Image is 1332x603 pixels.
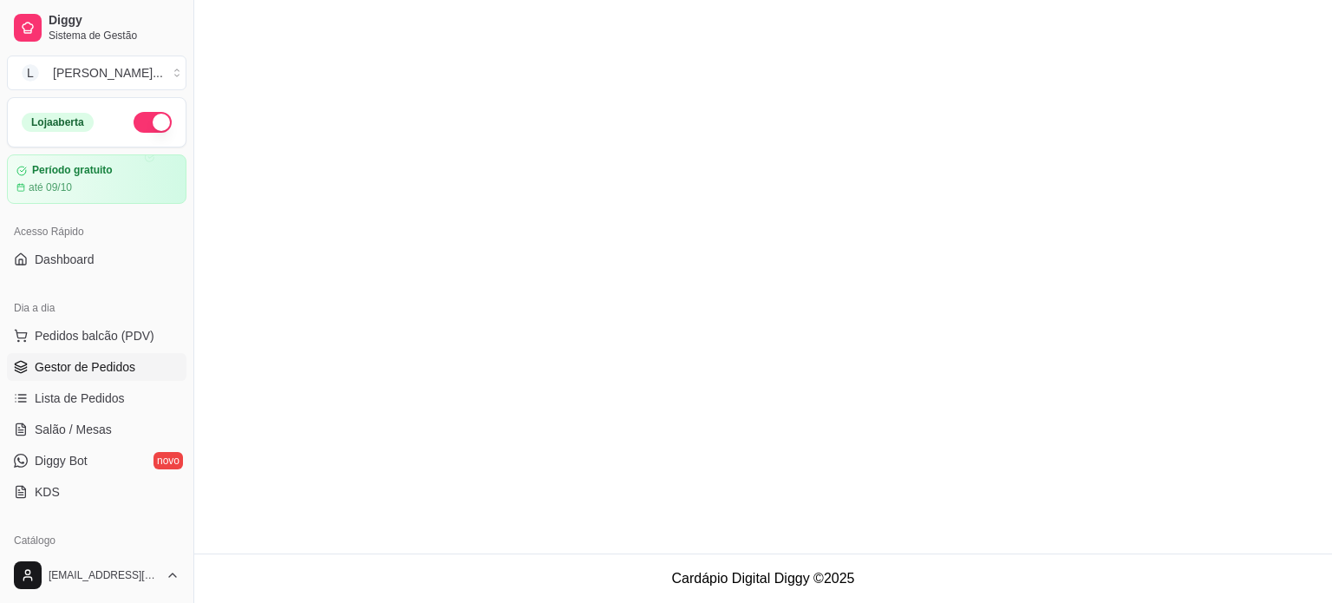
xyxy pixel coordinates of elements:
span: KDS [35,483,60,501]
span: L [22,64,39,82]
span: Salão / Mesas [35,421,112,438]
span: Diggy Bot [35,452,88,469]
a: Gestor de Pedidos [7,353,186,381]
span: Lista de Pedidos [35,390,125,407]
button: [EMAIL_ADDRESS][DOMAIN_NAME] [7,554,186,596]
a: Diggy Botnovo [7,447,186,475]
div: Dia a dia [7,294,186,322]
a: Lista de Pedidos [7,384,186,412]
span: Gestor de Pedidos [35,358,135,376]
a: Dashboard [7,246,186,273]
span: [EMAIL_ADDRESS][DOMAIN_NAME] [49,568,159,582]
div: Loja aberta [22,113,94,132]
span: Dashboard [35,251,95,268]
a: KDS [7,478,186,506]
a: Período gratuitoaté 09/10 [7,154,186,204]
span: Pedidos balcão (PDV) [35,327,154,344]
div: Catálogo [7,527,186,554]
article: até 09/10 [29,180,72,194]
div: [PERSON_NAME] ... [53,64,163,82]
div: Acesso Rápido [7,218,186,246]
span: Diggy [49,13,180,29]
span: Sistema de Gestão [49,29,180,43]
button: Pedidos balcão (PDV) [7,322,186,350]
button: Select a team [7,56,186,90]
a: Salão / Mesas [7,416,186,443]
button: Alterar Status [134,112,172,133]
a: DiggySistema de Gestão [7,7,186,49]
footer: Cardápio Digital Diggy © 2025 [194,554,1332,603]
article: Período gratuito [32,164,113,177]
